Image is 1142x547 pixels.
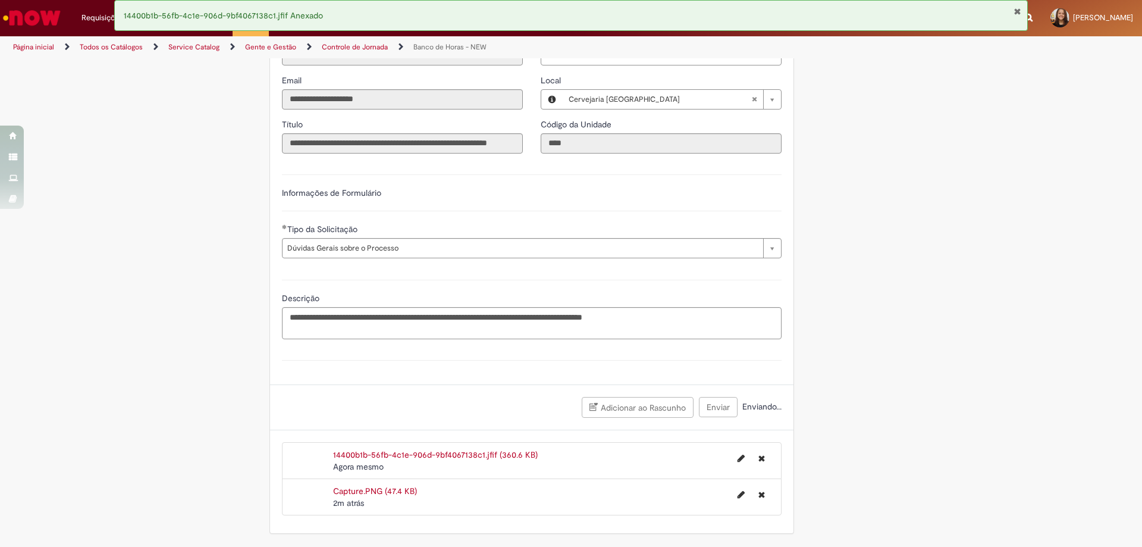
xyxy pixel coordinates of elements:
[80,42,143,52] a: Todos os Catálogos
[287,239,757,258] span: Dúvidas Gerais sobre o Processo
[245,42,296,52] a: Gente e Gestão
[282,187,381,198] label: Informações de Formulário
[730,449,752,468] button: Editar nome de arquivo 14400b1b-56fb-4c1e-906d-9bf4067138c1.jfif
[282,89,523,110] input: Email
[413,42,487,52] a: Banco de Horas - NEW
[282,74,304,86] label: Somente leitura - Email
[282,293,322,304] span: Descrição
[745,90,763,109] abbr: Limpar campo Local
[333,486,417,496] a: Capture.PNG (47.4 KB)
[563,90,781,109] a: Cervejaria [GEOGRAPHIC_DATA]Limpar campo Local
[541,119,614,130] span: Somente leitura - Código da Unidade
[541,75,563,86] span: Local
[287,224,360,235] span: Tipo da Solicitação
[730,485,752,504] button: Editar nome de arquivo Capture.PNG
[322,42,388,52] a: Controle de Jornada
[541,90,563,109] button: Local, Visualizar este registro Cervejaria Rio de Janeiro
[282,118,305,130] label: Somente leitura - Título
[124,10,323,21] span: 14400b1b-56fb-4c1e-906d-9bf4067138c1.jfif Anexado
[1,6,62,30] img: ServiceNow
[333,461,384,472] time: 29/09/2025 14:38:21
[9,36,752,58] ul: Trilhas de página
[168,42,219,52] a: Service Catalog
[333,498,364,508] span: 2m atrás
[541,133,782,154] input: Código da Unidade
[282,119,305,130] span: Somente leitura - Título
[333,498,364,508] time: 29/09/2025 14:36:39
[282,75,304,86] span: Somente leitura - Email
[1073,12,1133,23] span: [PERSON_NAME]
[282,307,782,339] textarea: Descrição
[81,12,123,24] span: Requisições
[333,461,384,472] span: Agora mesmo
[13,42,54,52] a: Página inicial
[333,449,538,460] a: 14400b1b-56fb-4c1e-906d-9bf4067138c1.jfif (360.6 KB)
[282,133,523,154] input: Título
[569,90,751,109] span: Cervejaria [GEOGRAPHIC_DATA]
[751,485,772,504] button: Excluir Capture.PNG
[541,118,614,130] label: Somente leitura - Código da Unidade
[751,449,772,468] button: Excluir 14400b1b-56fb-4c1e-906d-9bf4067138c1.jfif
[282,224,287,229] span: Obrigatório Preenchido
[1014,7,1021,16] button: Fechar Notificação
[740,401,782,412] span: Enviando...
